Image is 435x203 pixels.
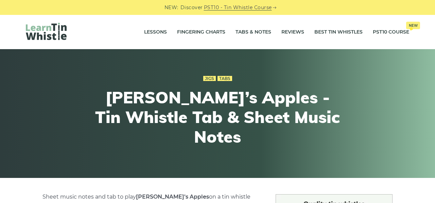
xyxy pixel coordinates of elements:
a: Tabs [217,76,232,81]
a: Lessons [144,24,167,41]
strong: [PERSON_NAME]’s Apples [136,194,209,200]
a: Best Tin Whistles [314,24,363,41]
a: Jigs [203,76,216,81]
h1: [PERSON_NAME]’s Apples - Tin Whistle Tab & Sheet Music Notes [92,88,343,146]
span: New [406,22,420,29]
a: Tabs & Notes [236,24,271,41]
img: LearnTinWhistle.com [26,23,67,40]
a: Fingering Charts [177,24,225,41]
a: PST10 CourseNew [373,24,409,41]
a: Reviews [281,24,304,41]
